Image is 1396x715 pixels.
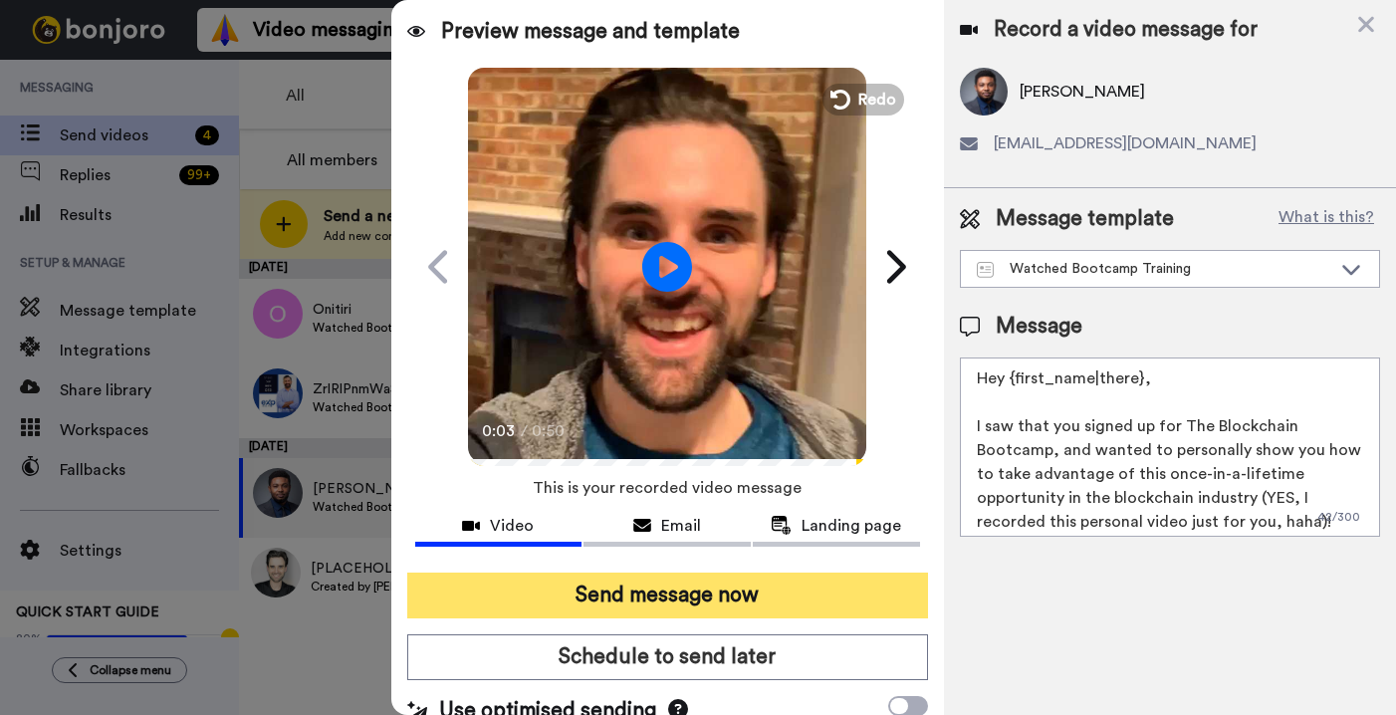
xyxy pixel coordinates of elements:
[661,514,701,538] span: Email
[977,262,994,278] img: Message-temps.svg
[996,204,1174,234] span: Message template
[996,312,1082,342] span: Message
[407,634,928,680] button: Schedule to send later
[490,514,534,538] span: Video
[482,419,517,443] span: 0:03
[407,573,928,618] button: Send message now
[994,131,1257,155] span: [EMAIL_ADDRESS][DOMAIN_NAME]
[960,357,1380,537] textarea: Hey {first_name|there}, I saw that you signed up for The Blockchain Bootcamp, and wanted to perso...
[1273,204,1380,234] button: What is this?
[533,466,802,510] span: This is your recorded video message
[532,419,567,443] span: 0:50
[521,419,528,443] span: /
[802,514,901,538] span: Landing page
[977,259,1331,279] div: Watched Bootcamp Training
